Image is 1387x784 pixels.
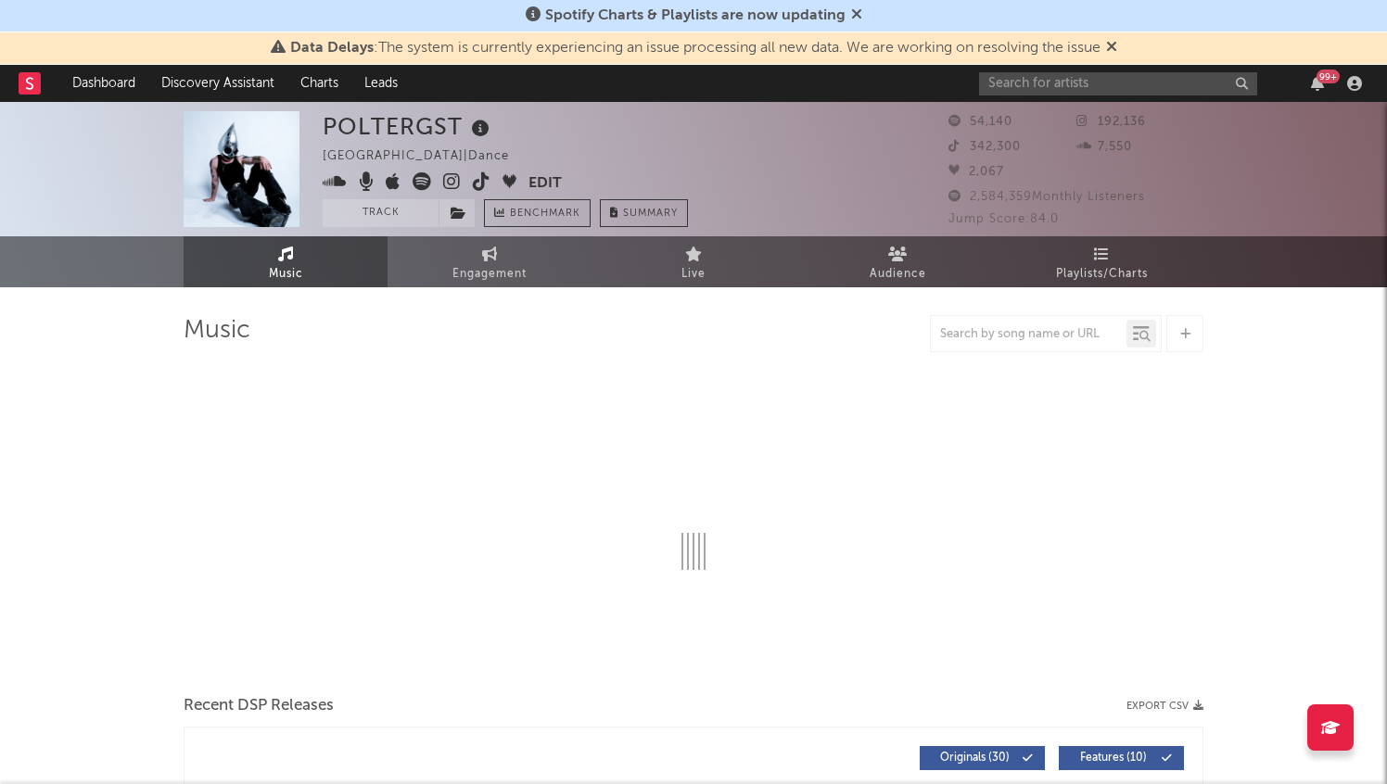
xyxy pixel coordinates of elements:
a: Music [184,236,388,287]
span: Jump Score: 84.0 [948,213,1059,225]
a: Engagement [388,236,592,287]
span: Features ( 10 ) [1071,752,1156,764]
a: Dashboard [59,65,148,102]
button: Track [323,199,439,227]
a: Charts [287,65,351,102]
span: Dismiss [851,8,862,23]
span: : The system is currently experiencing an issue processing all new data. We are working on resolv... [290,41,1101,56]
a: Audience [795,236,999,287]
span: Data Delays [290,41,374,56]
span: Originals ( 30 ) [932,752,1017,764]
span: Dismiss [1106,41,1117,56]
button: Summary [600,199,688,227]
div: POLTERGST [323,111,494,142]
div: 99 + [1317,70,1340,83]
a: Playlists/Charts [999,236,1203,287]
a: Benchmark [484,199,591,227]
span: Audience [870,263,926,285]
button: Edit [528,172,562,196]
span: Summary [623,209,678,219]
span: Music [269,263,303,285]
a: Leads [351,65,411,102]
a: Live [592,236,795,287]
button: Features(10) [1059,746,1184,770]
span: 7,550 [1076,141,1132,153]
span: Recent DSP Releases [184,695,334,717]
a: Discovery Assistant [148,65,287,102]
span: 192,136 [1076,116,1146,128]
span: 54,140 [948,116,1012,128]
span: Spotify Charts & Playlists are now updating [545,8,846,23]
span: 2,584,359 Monthly Listeners [948,191,1145,203]
input: Search for artists [979,72,1257,95]
input: Search by song name or URL [931,327,1126,342]
div: [GEOGRAPHIC_DATA] | Dance [323,145,530,168]
span: Engagement [452,263,527,285]
span: Live [681,263,706,285]
button: 99+ [1311,76,1324,91]
button: Originals(30) [920,746,1045,770]
span: Benchmark [510,203,580,225]
span: 2,067 [948,166,1004,178]
button: Export CSV [1126,701,1203,712]
span: Playlists/Charts [1056,263,1148,285]
span: 342,300 [948,141,1021,153]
